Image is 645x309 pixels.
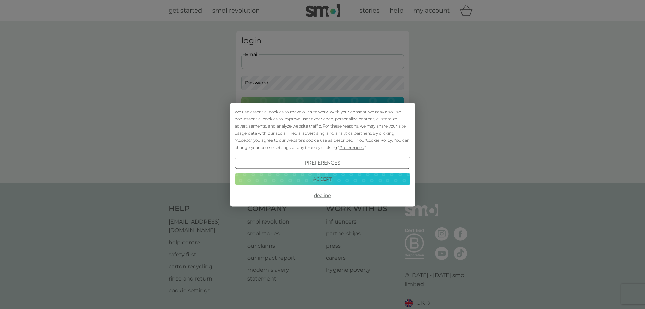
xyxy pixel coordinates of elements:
span: Preferences [339,144,364,150]
div: We use essential cookies to make our site work. With your consent, we may also use non-essential ... [235,108,410,151]
button: Accept [235,173,410,185]
span: Cookie Policy [366,137,392,142]
button: Preferences [235,157,410,169]
button: Decline [235,189,410,201]
div: Cookie Consent Prompt [230,103,415,206]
